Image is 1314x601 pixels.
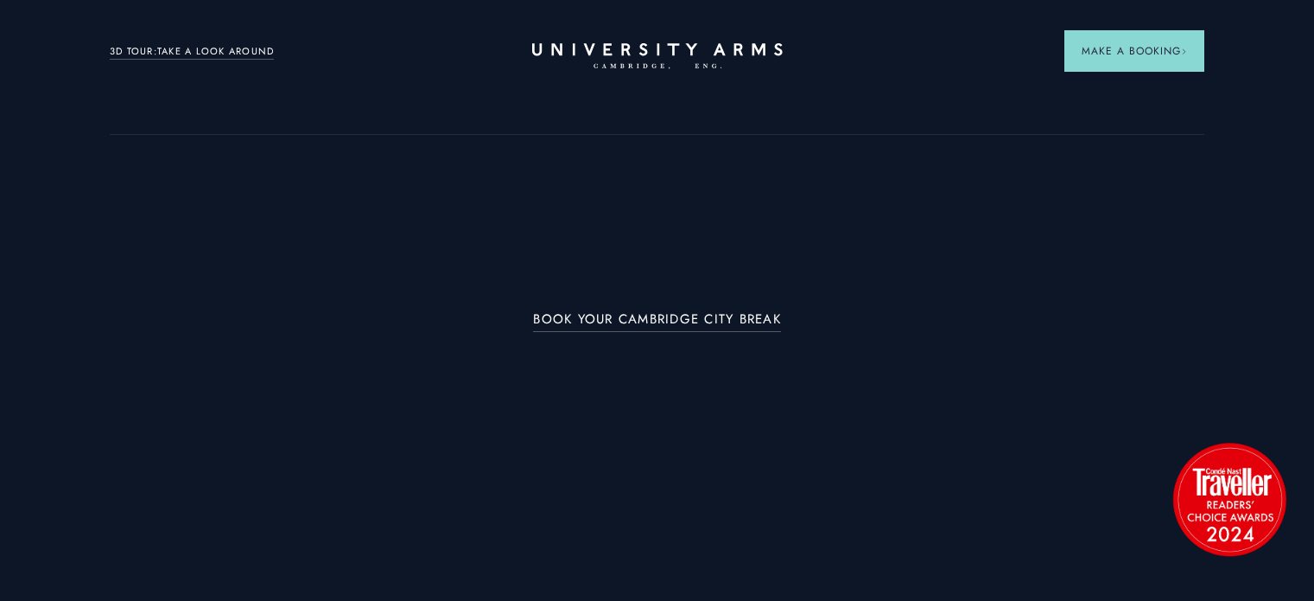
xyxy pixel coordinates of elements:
a: BOOK YOUR CAMBRIDGE CITY BREAK [533,312,781,332]
img: Arrow icon [1181,48,1187,54]
img: image-2524eff8f0c5d55edbf694693304c4387916dea5-1501x1501-png [1165,434,1294,564]
a: 3D TOUR:TAKE A LOOK AROUND [110,44,275,60]
span: Make a Booking [1082,43,1187,59]
a: Home [532,43,783,70]
button: Make a BookingArrow icon [1064,30,1204,72]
